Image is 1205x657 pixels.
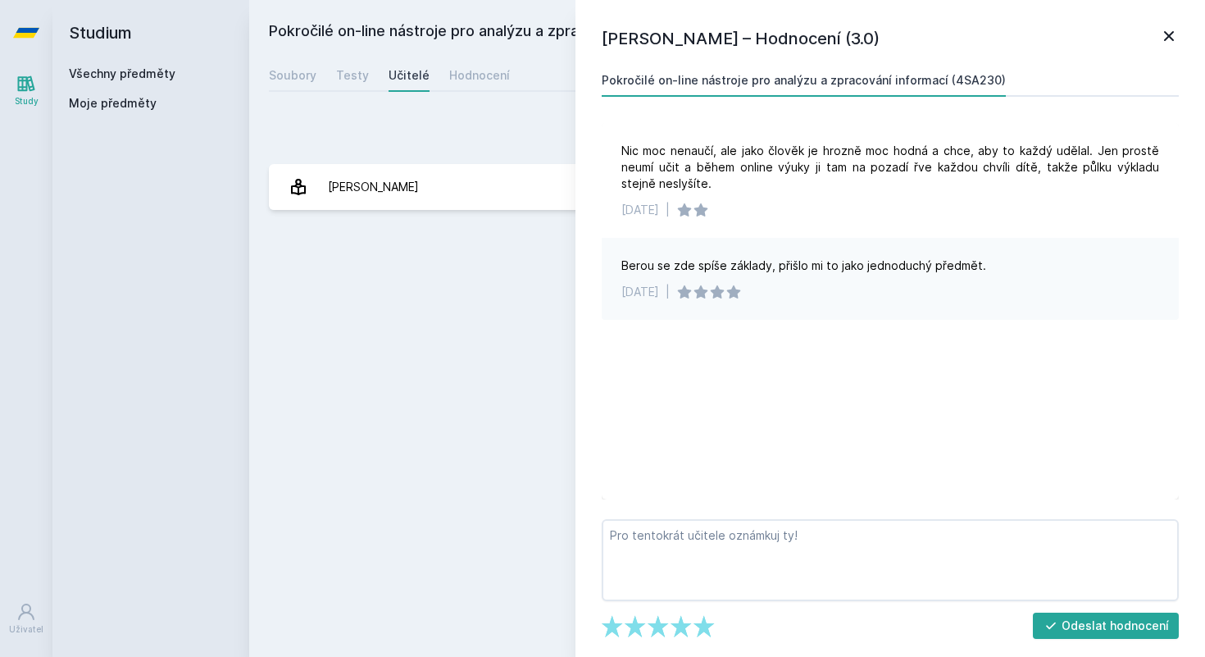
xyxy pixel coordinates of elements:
[269,20,1002,46] h2: Pokročilé on-line nástroje pro analýzu a zpracování informací (4SA230)
[666,202,670,218] div: |
[389,59,430,92] a: Učitelé
[389,67,430,84] div: Učitelé
[336,59,369,92] a: Testy
[269,59,316,92] a: Soubory
[621,202,659,218] div: [DATE]
[449,67,510,84] div: Hodnocení
[3,594,49,644] a: Uživatel
[69,66,175,80] a: Všechny předměty
[269,164,1185,210] a: [PERSON_NAME] 2 hodnocení 3.0
[328,171,419,203] div: [PERSON_NAME]
[269,67,316,84] div: Soubory
[449,59,510,92] a: Hodnocení
[3,66,49,116] a: Study
[69,95,157,112] span: Moje předměty
[621,143,1159,192] div: Nic moc nenaučí, ale jako člověk je hrozně moc hodná a chce, aby to každý udělal. Jen prostě neum...
[9,623,43,636] div: Uživatel
[336,67,369,84] div: Testy
[15,95,39,107] div: Study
